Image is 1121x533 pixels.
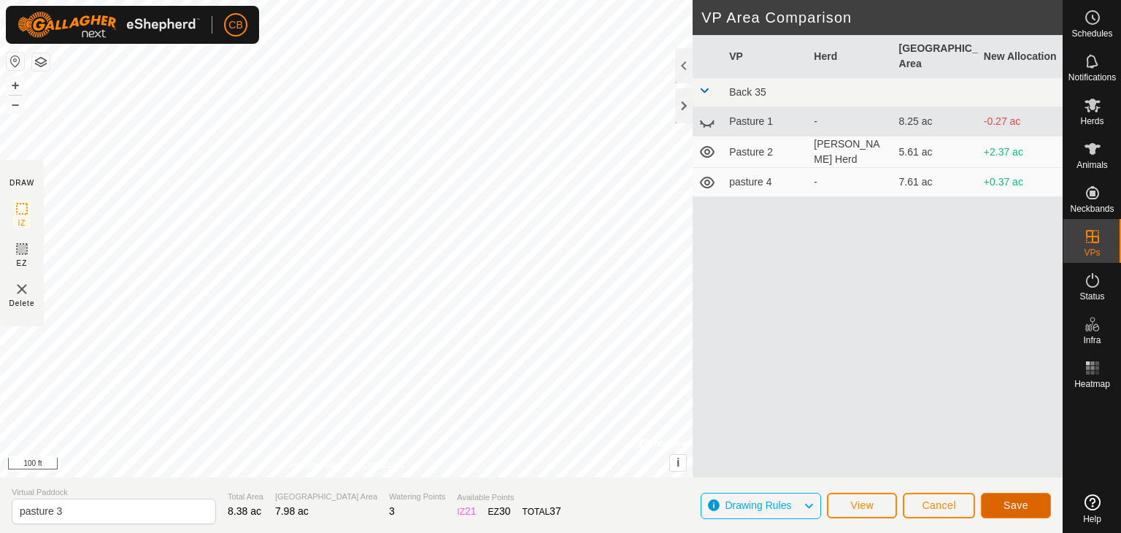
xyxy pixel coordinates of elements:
[670,455,686,471] button: i
[550,505,561,517] span: 37
[978,107,1063,137] td: -0.27 ac
[289,459,344,472] a: Privacy Policy
[12,486,216,499] span: Virtual Paddock
[1083,336,1101,345] span: Infra
[1063,488,1121,529] a: Help
[1083,515,1101,524] span: Help
[389,491,445,503] span: Watering Points
[922,499,956,511] span: Cancel
[228,505,261,517] span: 8.38 ac
[465,505,477,517] span: 21
[499,505,511,517] span: 30
[981,493,1051,518] button: Save
[457,491,560,504] span: Available Points
[729,86,766,98] span: Back 35
[723,107,808,137] td: Pasture 1
[18,12,200,38] img: Gallagher Logo
[7,53,24,70] button: Reset Map
[1071,29,1112,38] span: Schedules
[978,137,1063,168] td: +2.37 ac
[701,9,1063,26] h2: VP Area Comparison
[361,459,404,472] a: Contact Us
[228,18,242,33] span: CB
[13,280,31,298] img: VP
[457,504,476,519] div: IZ
[228,491,263,503] span: Total Area
[9,298,35,309] span: Delete
[488,504,511,519] div: EZ
[814,175,887,190] div: -
[7,77,24,94] button: +
[893,107,978,137] td: 8.25 ac
[723,35,808,78] th: VP
[1080,117,1103,126] span: Herds
[1074,380,1110,388] span: Heatmap
[808,35,893,78] th: Herd
[893,35,978,78] th: [GEOGRAPHIC_DATA] Area
[725,499,791,511] span: Drawing Rules
[893,168,978,197] td: 7.61 ac
[814,114,887,129] div: -
[978,35,1063,78] th: New Allocation
[9,177,34,188] div: DRAW
[1068,73,1116,82] span: Notifications
[7,96,24,113] button: –
[677,456,679,469] span: i
[389,505,395,517] span: 3
[275,505,309,517] span: 7.98 ac
[723,168,808,197] td: pasture 4
[1084,248,1100,257] span: VPs
[32,53,50,71] button: Map Layers
[850,499,874,511] span: View
[827,493,897,518] button: View
[1076,161,1108,169] span: Animals
[275,491,377,503] span: [GEOGRAPHIC_DATA] Area
[903,493,975,518] button: Cancel
[893,137,978,168] td: 5.61 ac
[814,137,887,167] div: [PERSON_NAME] Herd
[1079,292,1104,301] span: Status
[17,258,28,269] span: EZ
[1003,499,1028,511] span: Save
[1070,204,1114,213] span: Neckbands
[523,504,561,519] div: TOTAL
[18,218,26,229] span: IZ
[978,168,1063,197] td: +0.37 ac
[723,137,808,168] td: Pasture 2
